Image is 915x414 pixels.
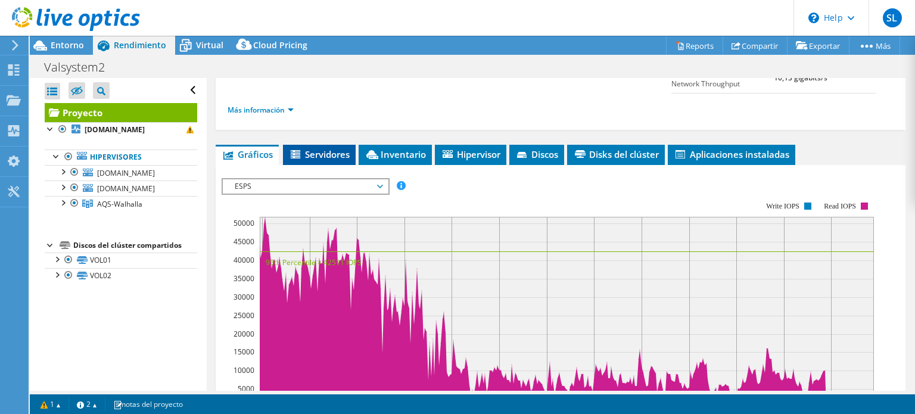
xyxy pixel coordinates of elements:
[45,150,197,165] a: Hipervisores
[97,199,142,209] span: AQS-Walhalla
[222,148,273,160] span: Gráficos
[234,218,254,228] text: 50000
[73,238,197,253] div: Discos del clúster compartidos
[228,105,294,115] a: Más información
[883,8,902,27] span: SL
[766,202,799,210] text: Write IOPS
[253,39,307,51] span: Cloud Pricing
[674,148,789,160] span: Aplicaciones instaladas
[234,273,254,284] text: 35000
[234,329,254,339] text: 20000
[787,36,849,55] a: Exportar
[234,255,254,265] text: 40000
[45,165,197,180] a: [DOMAIN_NAME]
[723,36,788,55] a: Compartir
[114,39,166,51] span: Rendimiento
[45,196,197,211] a: AQS-Walhalla
[808,13,819,23] svg: \n
[849,36,900,55] a: Más
[105,397,191,412] a: notas del proyecto
[45,122,197,138] a: [DOMAIN_NAME]
[573,148,659,160] span: Disks del clúster
[97,183,155,194] span: [DOMAIN_NAME]
[97,168,155,178] span: [DOMAIN_NAME]
[51,39,84,51] span: Entorno
[266,257,362,267] text: 95th Percentile = 42511 IOPS
[289,148,350,160] span: Servidores
[238,384,254,394] text: 5000
[515,148,558,160] span: Discos
[365,148,426,160] span: Inventario
[824,202,857,210] text: Read IOPS
[234,347,254,357] text: 15000
[32,397,69,412] a: 1
[45,103,197,122] a: Proyecto
[229,179,382,194] span: ESPS
[666,36,723,55] a: Reports
[39,61,123,74] h1: Valsystem2
[196,39,223,51] span: Virtual
[45,268,197,284] a: VOL02
[85,124,145,135] b: [DOMAIN_NAME]
[671,66,774,90] label: Pico de agregación de Network Throughput
[234,236,254,247] text: 45000
[774,73,827,83] b: 10,13 gigabits/s
[45,253,197,268] a: VOL01
[234,365,254,375] text: 10000
[234,310,254,320] text: 25000
[441,148,500,160] span: Hipervisor
[45,180,197,196] a: [DOMAIN_NAME]
[69,397,105,412] a: 2
[234,292,254,302] text: 30000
